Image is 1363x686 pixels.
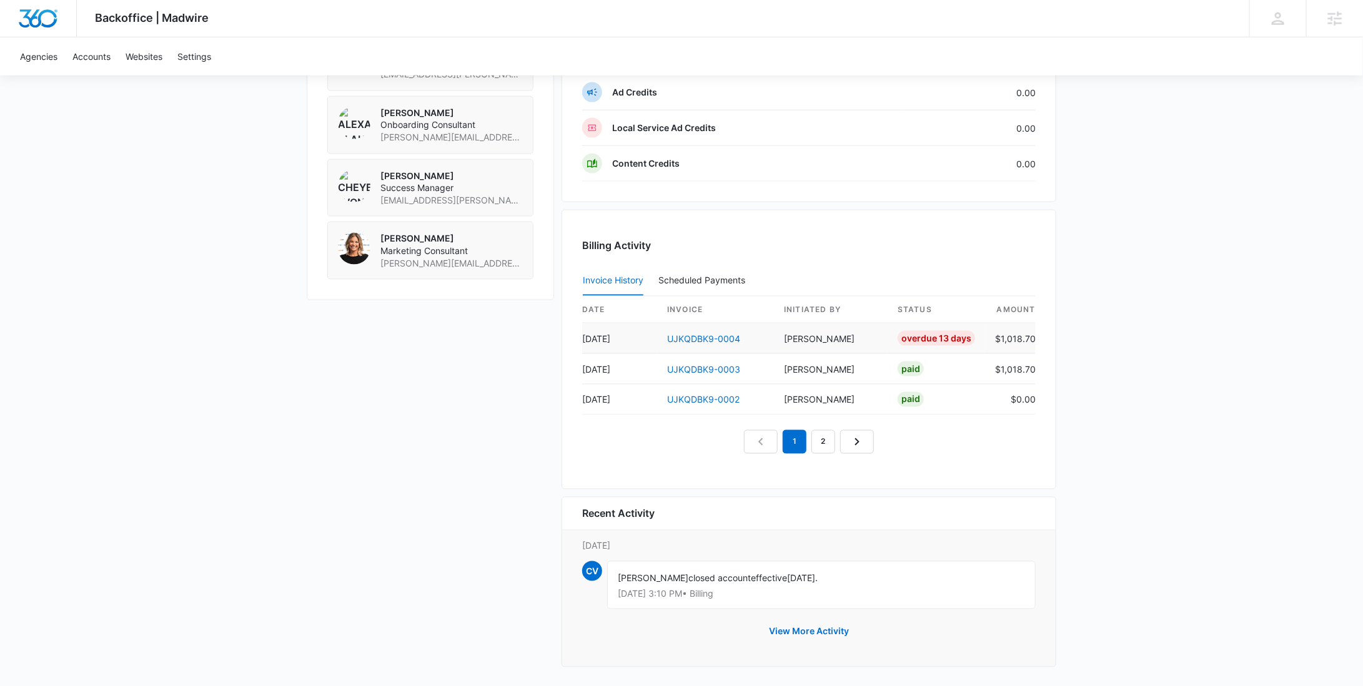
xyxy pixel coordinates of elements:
td: [DATE] [582,323,657,354]
span: [DATE]. [787,573,818,584]
p: Content Credits [612,157,680,170]
td: 0.00 [903,75,1036,110]
a: Websites [118,37,170,76]
a: UJKQDBK9-0004 [667,333,740,344]
td: [PERSON_NAME] [774,354,888,385]
th: date [582,296,657,323]
a: Settings [170,37,219,76]
a: UJKQDBK9-0002 [667,394,740,405]
span: effective [751,573,787,584]
p: [DATE] 3:10 PM • Billing [618,590,1025,599]
span: Cv [582,561,602,581]
td: $1,018.70 [985,323,1036,354]
a: UJKQDBK9-0003 [667,364,740,375]
span: Onboarding Consultant [380,119,523,131]
td: [PERSON_NAME] [774,385,888,415]
img: Alexander Blaho [338,107,370,139]
p: [PERSON_NAME] [380,107,523,119]
span: Backoffice | Madwire [96,11,209,24]
span: [PERSON_NAME][EMAIL_ADDRESS][PERSON_NAME][DOMAIN_NAME] [380,131,523,144]
th: amount [985,296,1036,323]
th: Initiated By [774,296,888,323]
img: Cheyenne von Hoene [338,170,370,202]
p: [PERSON_NAME] [380,170,523,182]
div: Overdue 13 Days [898,331,975,346]
a: Agencies [12,37,65,76]
em: 1 [783,430,806,454]
span: [PERSON_NAME][EMAIL_ADDRESS][PERSON_NAME][DOMAIN_NAME] [380,257,523,270]
td: $0.00 [985,385,1036,415]
p: Ad Credits [612,86,657,99]
p: [DATE] [582,539,1036,552]
div: Scheduled Payments [658,276,750,285]
span: [PERSON_NAME] [618,573,688,584]
span: [EMAIL_ADDRESS][PERSON_NAME][DOMAIN_NAME] [380,194,523,207]
p: Local Service Ad Credits [612,122,716,134]
div: Paid [898,361,924,376]
td: [DATE] [582,385,657,415]
a: Page 2 [811,430,835,454]
td: 0.00 [903,110,1036,146]
a: Accounts [65,37,118,76]
a: Next Page [840,430,874,454]
p: [PERSON_NAME] [380,232,523,245]
td: $1,018.70 [985,354,1036,385]
img: Erika Wenzel [338,232,370,265]
button: View More Activity [756,617,861,647]
h3: Billing Activity [582,238,1036,253]
button: Invoice History [583,266,643,296]
nav: Pagination [744,430,874,454]
td: 0.00 [903,146,1036,182]
span: Marketing Consultant [380,245,523,257]
div: Paid [898,392,924,407]
span: closed account [688,573,751,584]
h6: Recent Activity [582,506,655,521]
span: Success Manager [380,182,523,194]
th: status [888,296,985,323]
th: invoice [657,296,774,323]
td: [DATE] [582,354,657,385]
td: [PERSON_NAME] [774,323,888,354]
